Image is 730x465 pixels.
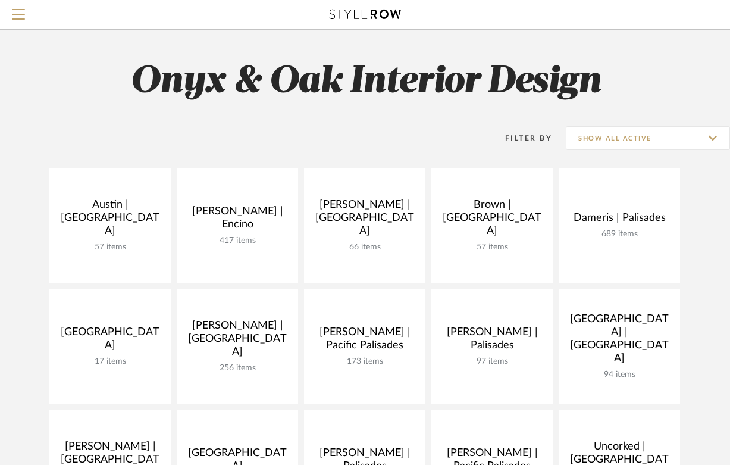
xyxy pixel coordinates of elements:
div: [PERSON_NAME] | Palisades [441,326,543,357]
div: [PERSON_NAME] | [GEOGRAPHIC_DATA] [314,198,416,242]
div: 256 items [186,363,289,373]
div: Austin | [GEOGRAPHIC_DATA] [59,198,161,242]
div: [PERSON_NAME] | Pacific Palisades [314,326,416,357]
div: Filter By [490,132,552,144]
div: 689 items [568,229,671,239]
div: 17 items [59,357,161,367]
div: 57 items [59,242,161,252]
div: 173 items [314,357,416,367]
div: [GEOGRAPHIC_DATA] [59,326,161,357]
div: 94 items [568,370,671,380]
div: 97 items [441,357,543,367]
div: 57 items [441,242,543,252]
div: [GEOGRAPHIC_DATA] | [GEOGRAPHIC_DATA] [568,313,671,370]
div: Dameris | Palisades [568,211,671,229]
div: 66 items [314,242,416,252]
div: [PERSON_NAME] | [GEOGRAPHIC_DATA] [186,319,289,363]
div: [PERSON_NAME] | Encino [186,205,289,236]
div: 417 items [186,236,289,246]
div: Brown | [GEOGRAPHIC_DATA] [441,198,543,242]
